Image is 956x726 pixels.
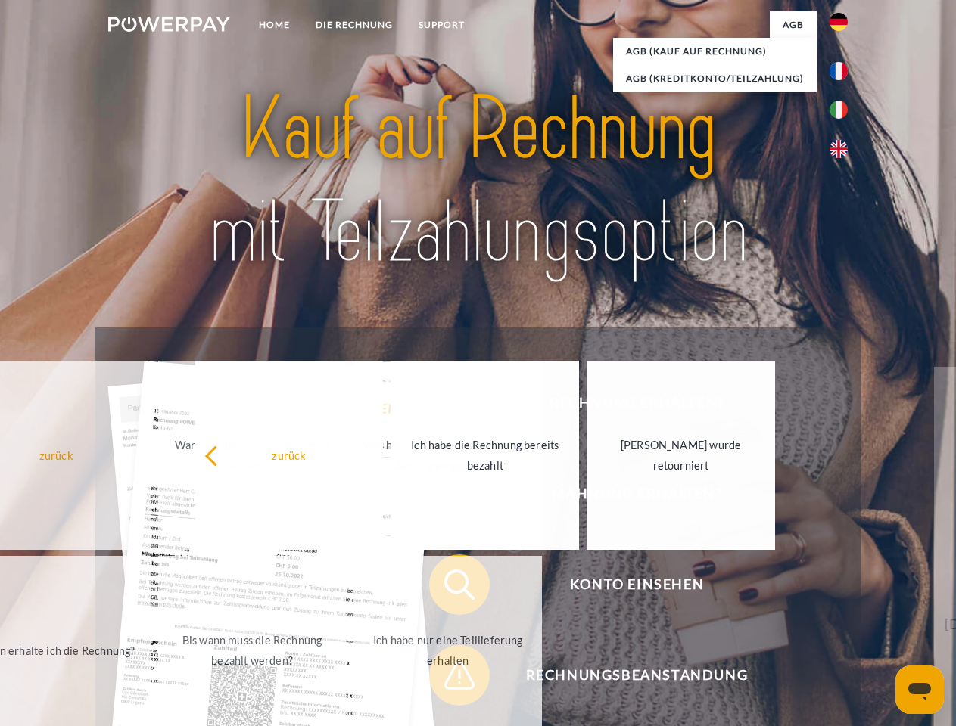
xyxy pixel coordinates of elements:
[167,630,338,671] div: Bis wann muss die Rechnung bezahlt werden?
[204,445,375,465] div: zurück
[830,62,848,80] img: fr
[613,38,817,65] a: AGB (Kauf auf Rechnung)
[167,435,338,476] div: Warum habe ich eine Rechnung erhalten?
[406,11,478,39] a: SUPPORT
[429,645,823,706] button: Rechnungsbeanstandung
[770,11,817,39] a: agb
[145,73,811,290] img: title-powerpay_de.svg
[613,65,817,92] a: AGB (Kreditkonto/Teilzahlung)
[830,101,848,119] img: it
[246,11,303,39] a: Home
[429,554,823,615] button: Konto einsehen
[895,665,944,714] iframe: Schaltfläche zum Öffnen des Messaging-Fensters
[596,435,766,476] div: [PERSON_NAME] wurde retourniert
[363,630,533,671] div: Ich habe nur eine Teillieferung erhalten
[830,13,848,31] img: de
[830,140,848,158] img: en
[108,17,230,32] img: logo-powerpay-white.svg
[400,435,570,476] div: Ich habe die Rechnung bereits bezahlt
[451,645,822,706] span: Rechnungsbeanstandung
[303,11,406,39] a: DIE RECHNUNG
[451,554,822,615] span: Konto einsehen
